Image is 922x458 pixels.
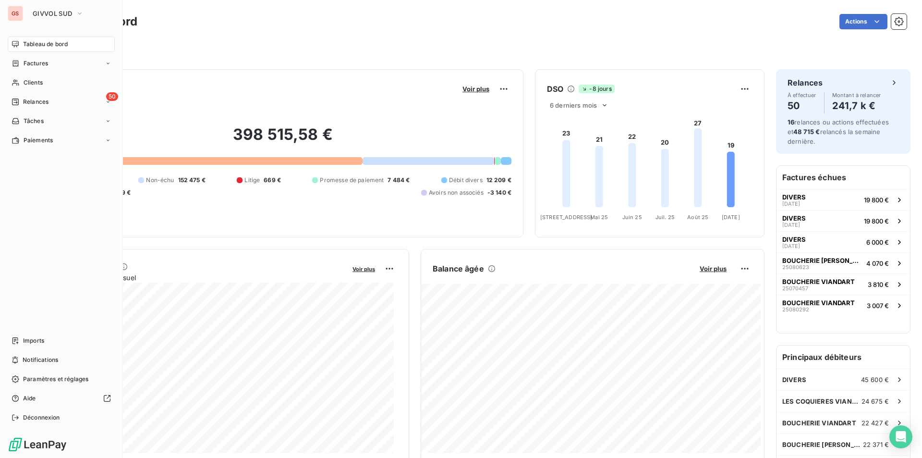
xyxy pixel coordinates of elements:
span: Imports [23,336,44,345]
tspan: Août 25 [687,214,708,221]
span: GIVVOL SUD [33,10,72,17]
span: Aide [23,394,36,403]
span: relances ou actions effectuées et relancés la semaine dernière. [788,118,889,145]
button: Voir plus [350,264,378,273]
span: Tableau de bord [23,40,68,49]
span: 12 209 € [486,176,511,185]
button: DIVERS[DATE]6 000 € [776,231,910,252]
span: Voir plus [462,85,489,93]
span: Chiffre d'affaires mensuel [54,272,346,283]
tspan: Juil. 25 [655,214,675,221]
tspan: [DATE] [722,214,740,221]
span: Paiements [24,136,53,145]
span: Paramètres et réglages [23,375,88,384]
span: BOUCHERIE VIANDART [782,299,855,307]
h6: Factures échues [776,166,910,189]
span: 669 € [264,176,281,185]
button: BOUCHERIE VIANDART250802923 007 € [776,295,910,316]
span: Voir plus [700,265,727,272]
span: 16 [788,118,794,126]
span: 25080623 [782,264,809,270]
button: BOUCHERIE VIANDART250704573 810 € [776,273,910,295]
h4: 50 [788,98,816,113]
span: Tâches [24,117,44,125]
span: À effectuer [788,92,816,98]
span: 22 427 € [861,419,889,427]
div: Open Intercom Messenger [889,425,912,448]
span: Notifications [23,356,58,364]
span: 48 715 € [793,128,820,136]
button: DIVERS[DATE]19 800 € [776,210,910,231]
span: 22 371 € [863,441,889,448]
h6: Principaux débiteurs [776,346,910,369]
span: 4 070 € [866,260,889,267]
img: Logo LeanPay [8,437,67,452]
span: Débit divers [449,176,483,185]
span: BOUCHERIE VIANDART [782,419,856,427]
button: Actions [839,14,887,29]
span: 25070457 [782,285,808,291]
span: DIVERS [782,193,806,201]
span: 45 600 € [861,376,889,384]
span: Litige [244,176,260,185]
div: GS [8,6,23,21]
span: Relances [23,98,49,106]
span: BOUCHERIE [PERSON_NAME] [782,257,862,264]
span: Montant à relancer [832,92,881,98]
button: BOUCHERIE [PERSON_NAME]250806234 070 € [776,252,910,273]
span: Voir plus [352,266,375,272]
span: DIVERS [782,214,806,222]
h6: Balance âgée [433,263,484,274]
span: [DATE] [782,243,800,249]
span: DIVERS [782,376,806,384]
span: Déconnexion [23,413,60,422]
h4: 241,7 k € [832,98,881,113]
span: 19 800 € [864,217,889,225]
span: 3 810 € [868,281,889,288]
span: BOUCHERIE [PERSON_NAME] [782,441,863,448]
a: Aide [8,391,115,406]
span: 19 800 € [864,196,889,204]
span: 7 484 € [388,176,410,185]
span: DIVERS [782,235,806,243]
button: Voir plus [460,85,492,93]
span: Factures [24,59,48,68]
tspan: [STREET_ADDRESS] [540,214,592,221]
h6: Relances [788,77,823,88]
span: Promesse de paiement [320,176,384,185]
span: 6 derniers mois [550,101,597,109]
span: 6 000 € [866,238,889,246]
h2: 398 515,58 € [54,125,511,154]
span: BOUCHERIE VIANDART [782,278,855,285]
span: [DATE] [782,222,800,228]
button: DIVERS[DATE]19 800 € [776,189,910,210]
span: Avoirs non associés [429,188,484,197]
span: LES COQUIERES VIANDES [782,397,861,405]
span: 152 475 € [178,176,206,185]
h6: DSO [547,83,563,95]
tspan: Juin 25 [622,214,642,221]
span: 24 675 € [861,397,889,405]
span: -3 140 € [487,188,511,197]
span: -8 jours [579,85,614,93]
span: 50 [106,92,118,101]
span: Clients [24,78,43,87]
span: [DATE] [782,201,800,207]
span: Non-échu [146,176,174,185]
button: Voir plus [697,264,729,273]
tspan: Mai 25 [590,214,608,221]
span: 25080292 [782,307,809,312]
span: 3 007 € [867,302,889,309]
